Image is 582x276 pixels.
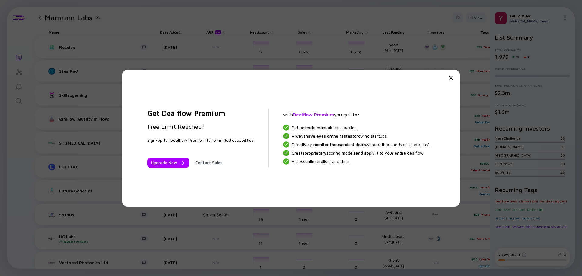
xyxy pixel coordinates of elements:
[192,158,226,168] button: Contact Sales
[342,150,356,155] span: models
[306,133,332,138] span: have eyes on
[292,142,430,147] span: Effectively of without thousands of 'check-ins'.
[283,112,359,117] span: with you get to:
[147,138,254,143] div: Sign-up for Dealflow Premium for unlimited capabilities
[304,125,312,130] span: end
[147,158,189,168] button: Upgrade Now
[292,150,424,155] span: Create scoring and apply it to your entire dealflow.
[305,159,323,164] span: unlimited
[305,150,326,155] span: proprietary
[147,123,254,130] h3: Free Limit Reached!
[293,112,334,117] span: Dealflow Premium
[317,125,331,130] span: manual
[339,133,354,138] span: fastest
[292,125,358,130] span: Put an to deal sourcing.
[292,133,388,138] span: Always the growing startups.
[147,108,254,118] h2: Get Dealflow Premium
[356,142,366,147] span: deals
[292,159,350,164] span: Access lists and data.
[313,142,350,147] span: monitor thousands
